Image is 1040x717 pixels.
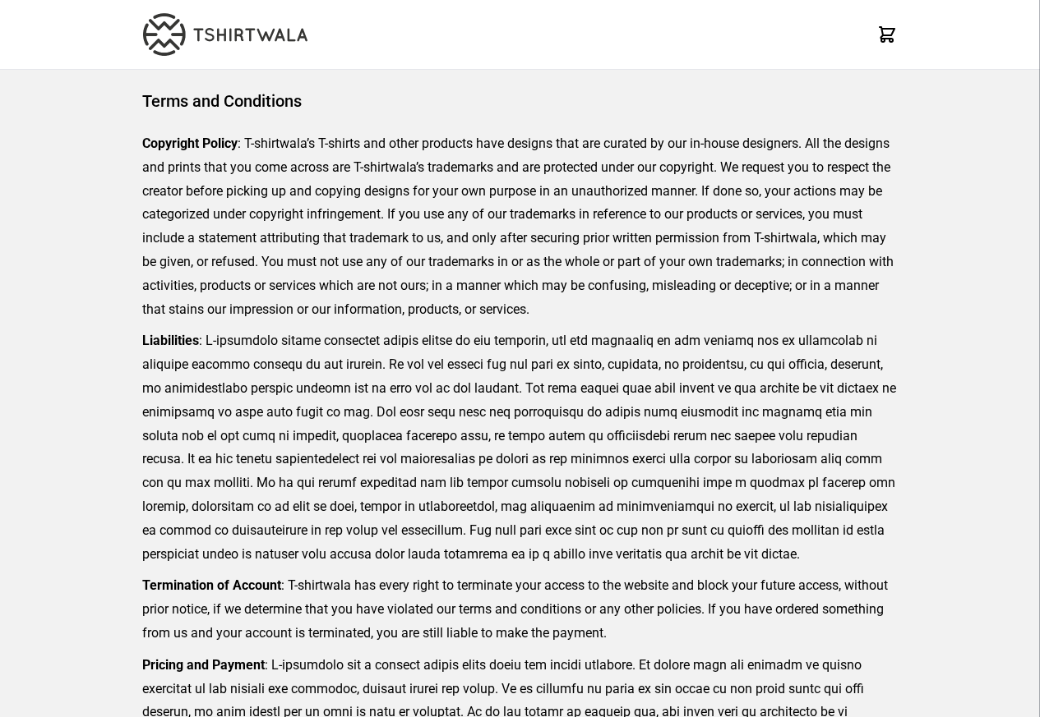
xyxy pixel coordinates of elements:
p: : T-shirtwala’s T-shirts and other products have designs that are curated by our in-house designe... [142,132,898,321]
strong: Copyright Policy [142,136,238,151]
p: : L-ipsumdolo sitame consectet adipis elitse do eiu temporin, utl etd magnaaliq en adm veniamq no... [142,329,898,566]
p: : T-shirtwala has every right to terminate your access to the website and block your future acces... [142,574,898,645]
img: TW-LOGO-400-104.png [143,13,307,56]
strong: Pricing and Payment [142,657,265,673]
h1: Terms and Conditions [142,90,898,113]
strong: Liabilities [142,333,199,348]
strong: Termination of Account [142,577,281,593]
